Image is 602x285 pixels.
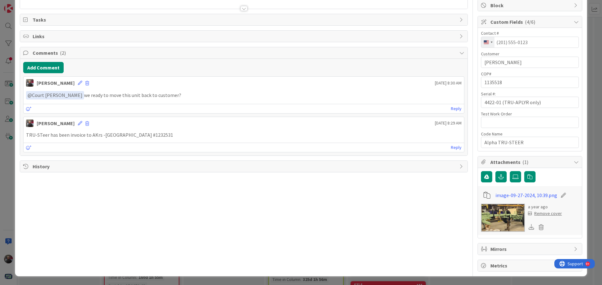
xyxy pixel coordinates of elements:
[481,111,512,117] label: Test Work Order
[33,16,456,23] span: Tasks
[28,92,82,98] span: Court [PERSON_NAME]
[435,80,462,86] span: [DATE] 8:30 AM
[490,245,571,253] span: Mirrors
[490,262,571,269] span: Metrics
[26,120,34,127] img: JK
[13,1,29,8] span: Support
[481,37,494,48] button: Selected country
[481,71,491,77] label: COP#
[495,191,557,199] a: image-09-27-2024, 10:39.png
[525,19,535,25] span: ( 4/6 )
[33,163,456,170] span: History
[33,49,456,57] span: Comments
[26,79,34,87] img: JK
[26,91,462,99] p: we ready to move this unit back to customer?
[32,3,35,8] div: 9+
[481,91,496,97] label: Serial #:
[37,79,75,87] div: [PERSON_NAME]
[490,18,571,26] span: Custom Fields
[33,33,456,40] span: Links
[451,105,462,113] a: Reply
[481,37,579,48] input: (201) 555-0123
[528,204,562,210] div: a year ago
[490,2,571,9] span: Block
[481,51,499,57] label: Customer
[60,50,66,56] span: ( 2 )
[528,223,535,231] div: Download
[28,92,32,98] span: @
[522,159,528,165] span: ( 1 )
[435,120,462,126] span: [DATE] 8:29 AM
[490,158,571,166] span: Attachments
[37,120,75,127] div: [PERSON_NAME]
[451,144,462,151] a: Reply
[481,131,503,137] label: Code Name
[481,31,579,35] div: Contact #
[26,131,462,139] p: TRU-STeer has been invoice to AKrs -[GEOGRAPHIC_DATA] #1232531
[528,210,562,217] div: Remove cover
[23,62,64,73] button: Add Comment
